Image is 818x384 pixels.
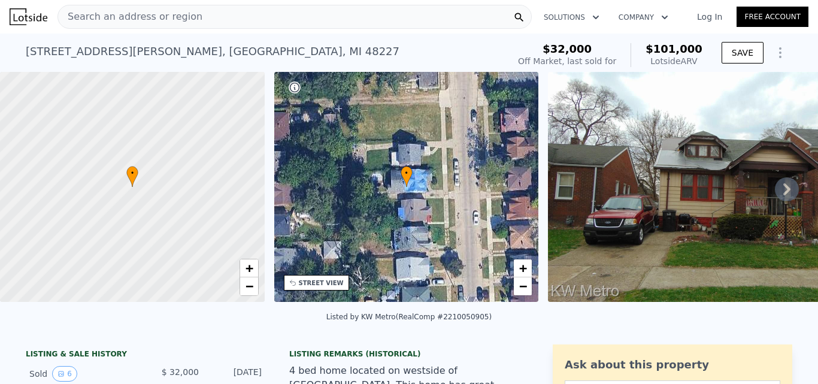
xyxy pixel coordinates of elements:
[299,279,344,288] div: STREET VIEW
[245,279,253,294] span: −
[646,55,702,67] div: Lotside ARV
[289,349,529,359] div: Listing Remarks (Historical)
[401,166,413,187] div: •
[514,259,532,277] a: Zoom in
[519,279,527,294] span: −
[26,43,399,60] div: [STREET_ADDRESS][PERSON_NAME] , [GEOGRAPHIC_DATA] , MI 48227
[245,261,253,276] span: +
[519,261,527,276] span: +
[126,168,138,179] span: •
[240,259,258,277] a: Zoom in
[543,43,592,55] span: $32,000
[722,42,764,64] button: SAVE
[29,366,136,382] div: Sold
[52,366,77,382] button: View historical data
[646,43,702,55] span: $101,000
[768,41,792,65] button: Show Options
[208,366,262,382] div: [DATE]
[518,55,616,67] div: Off Market, last sold for
[565,356,780,373] div: Ask about this property
[58,10,202,24] span: Search an address or region
[240,277,258,295] a: Zoom out
[10,8,47,25] img: Lotside
[162,367,199,377] span: $ 32,000
[683,11,737,23] a: Log In
[126,166,138,187] div: •
[609,7,678,28] button: Company
[534,7,609,28] button: Solutions
[26,349,265,361] div: LISTING & SALE HISTORY
[514,277,532,295] a: Zoom out
[737,7,808,27] a: Free Account
[326,313,492,321] div: Listed by KW Metro (RealComp #2210050905)
[401,168,413,179] span: •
